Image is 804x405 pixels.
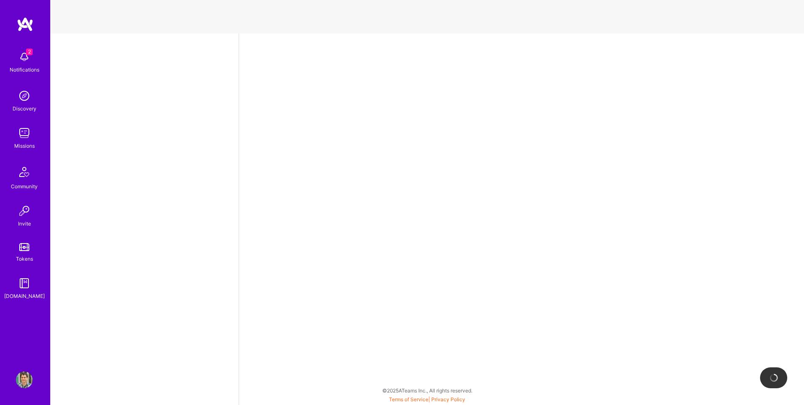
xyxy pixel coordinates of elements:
div: Tokens [16,254,33,263]
img: teamwork [16,125,33,141]
div: [DOMAIN_NAME] [4,292,45,300]
img: discovery [16,87,33,104]
div: Community [11,182,38,191]
img: Invite [16,202,33,219]
span: 2 [26,49,33,55]
img: logo [17,17,33,32]
div: Discovery [13,104,36,113]
div: Invite [18,219,31,228]
a: User Avatar [14,372,35,388]
a: Privacy Policy [431,396,465,402]
div: Missions [14,141,35,150]
div: © 2025 ATeams Inc., All rights reserved. [50,380,804,401]
span: | [389,396,465,402]
img: guide book [16,275,33,292]
div: Notifications [10,65,39,74]
img: loading [769,373,779,383]
img: bell [16,49,33,65]
img: tokens [19,243,29,251]
a: Terms of Service [389,396,428,402]
img: User Avatar [16,372,33,388]
img: Community [14,162,34,182]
